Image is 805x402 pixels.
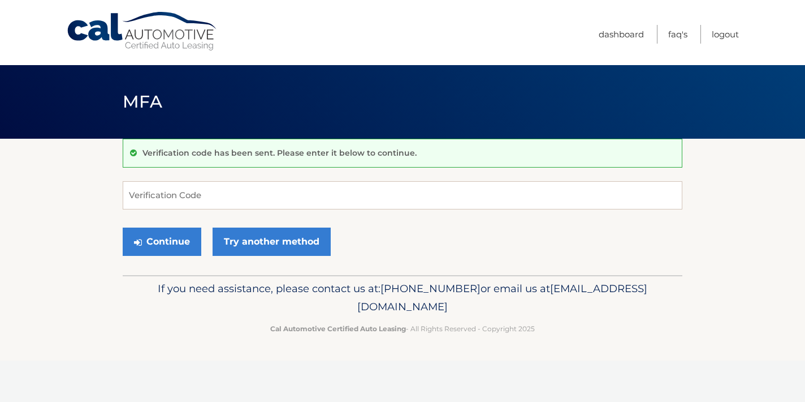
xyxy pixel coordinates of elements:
a: Try another method [213,228,331,256]
span: [PHONE_NUMBER] [380,282,481,295]
span: MFA [123,91,162,112]
button: Continue [123,228,201,256]
a: Logout [712,25,739,44]
a: Dashboard [599,25,644,44]
span: [EMAIL_ADDRESS][DOMAIN_NAME] [357,282,647,313]
p: If you need assistance, please contact us at: or email us at [130,280,675,316]
p: Verification code has been sent. Please enter it below to continue. [142,148,417,158]
a: Cal Automotive [66,11,219,52]
input: Verification Code [123,181,682,209]
p: - All Rights Reserved - Copyright 2025 [130,323,675,335]
a: FAQ's [668,25,687,44]
strong: Cal Automotive Certified Auto Leasing [270,324,406,333]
